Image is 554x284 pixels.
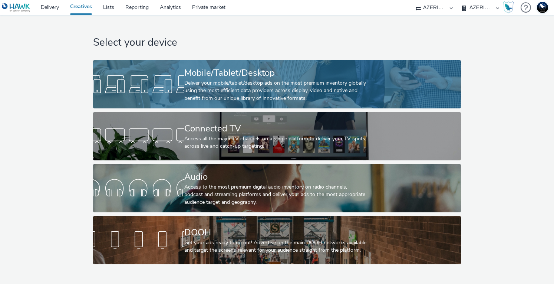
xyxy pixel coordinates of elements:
[93,60,461,108] a: Mobile/Tablet/DesktopDeliver your mobile/tablet/desktop ads on the most premium inventory globall...
[93,112,461,160] a: Connected TVAccess all the major TV channels on a single platform to deliver your TV spots across...
[93,164,461,212] a: AudioAccess to the most premium digital audio inventory on radio channels, podcast and streaming ...
[2,3,30,12] img: undefined Logo
[503,1,514,13] img: Hawk Academy
[503,1,517,13] a: Hawk Academy
[184,66,367,79] div: Mobile/Tablet/Desktop
[184,135,367,150] div: Access all the major TV channels on a single platform to deliver your TV spots across live and ca...
[184,183,367,206] div: Access to the most premium digital audio inventory on radio channels, podcast and streaming platf...
[184,122,367,135] div: Connected TV
[93,36,461,50] h1: Select your device
[184,239,367,254] div: Get your ads ready to go out! Advertise on the main DOOH networks available and target the screen...
[184,170,367,183] div: Audio
[93,216,461,264] a: DOOHGet your ads ready to go out! Advertise on the main DOOH networks available and target the sc...
[537,2,548,13] img: Support Hawk
[184,226,367,239] div: DOOH
[184,79,367,102] div: Deliver your mobile/tablet/desktop ads on the most premium inventory globally using the most effi...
